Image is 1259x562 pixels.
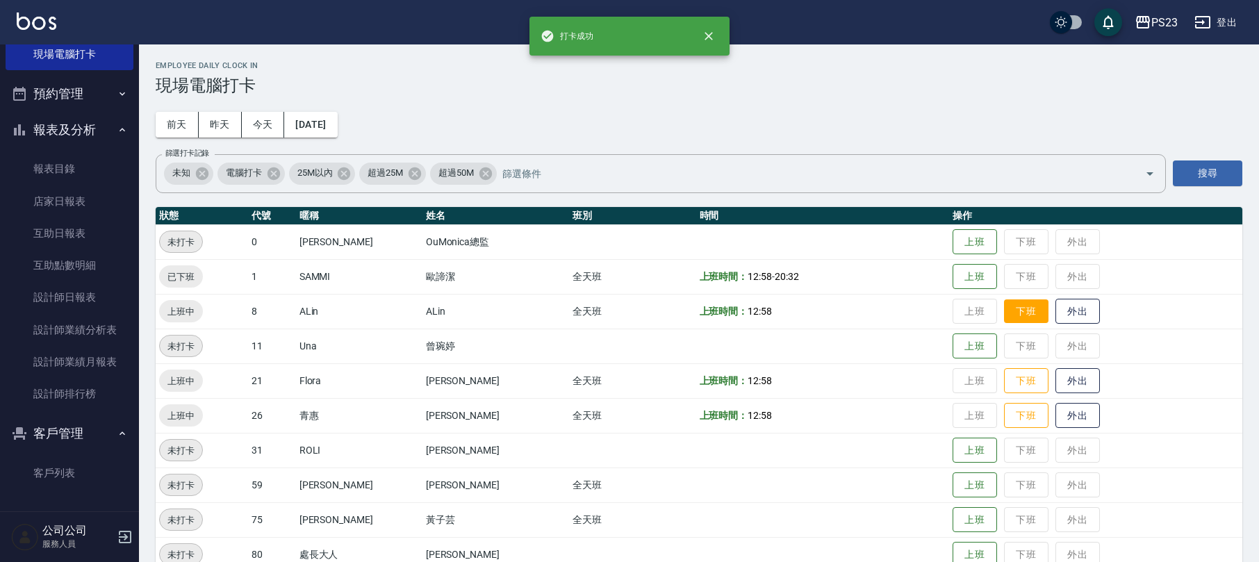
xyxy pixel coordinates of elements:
a: 設計師日報表 [6,281,133,313]
span: 未打卡 [160,339,202,354]
th: 班別 [569,207,696,225]
div: 超過50M [430,163,497,185]
button: 外出 [1055,403,1100,429]
td: 曾琬婷 [422,329,570,363]
td: 59 [248,468,296,502]
button: 下班 [1004,403,1048,429]
td: 全天班 [569,363,696,398]
td: [PERSON_NAME] [296,468,422,502]
button: 預約管理 [6,76,133,112]
a: 報表目錄 [6,153,133,185]
td: 0 [248,224,296,259]
span: 超過25M [359,166,411,180]
td: 1 [248,259,296,294]
button: 上班 [953,438,997,463]
span: 上班中 [159,408,203,423]
h2: Employee Daily Clock In [156,61,1242,70]
button: 外出 [1055,299,1100,324]
button: 上班 [953,229,997,255]
a: 設計師業績月報表 [6,346,133,378]
button: 登出 [1189,10,1242,35]
button: save [1094,8,1122,36]
button: 上班 [953,507,997,533]
button: 上班 [953,264,997,290]
button: 昨天 [199,112,242,138]
button: 外出 [1055,368,1100,394]
td: 黃子芸 [422,502,570,537]
a: 客戶列表 [6,457,133,489]
td: ROLI [296,433,422,468]
td: - [696,259,949,294]
td: 青惠 [296,398,422,433]
button: 報表及分析 [6,112,133,148]
td: [PERSON_NAME] [422,363,570,398]
td: 26 [248,398,296,433]
button: 前天 [156,112,199,138]
span: 12:58 [748,306,772,317]
span: 25M以內 [289,166,341,180]
button: [DATE] [284,112,337,138]
td: 8 [248,294,296,329]
button: Open [1139,163,1161,185]
td: 全天班 [569,259,696,294]
button: 搜尋 [1173,160,1242,186]
button: 下班 [1004,368,1048,394]
a: 互助點數明細 [6,249,133,281]
td: 全天班 [569,502,696,537]
a: 店家日報表 [6,185,133,217]
span: 未打卡 [160,443,202,458]
span: 12:58 [748,410,772,421]
h3: 現場電腦打卡 [156,76,1242,95]
td: 全天班 [569,468,696,502]
button: 客戶管理 [6,415,133,452]
th: 代號 [248,207,296,225]
td: Flora [296,363,422,398]
input: 篩選條件 [499,161,1121,185]
span: 電腦打卡 [217,166,270,180]
button: PS23 [1129,8,1183,37]
td: 全天班 [569,398,696,433]
td: ALin [422,294,570,329]
img: Person [11,523,39,551]
span: 打卡成功 [541,29,593,43]
div: 25M以內 [289,163,356,185]
span: 20:32 [775,271,799,282]
span: 超過50M [430,166,482,180]
span: 未打卡 [160,513,202,527]
button: close [693,21,724,51]
td: 全天班 [569,294,696,329]
span: 12:58 [748,375,772,386]
button: 上班 [953,333,997,359]
div: PS23 [1151,14,1178,31]
span: 未打卡 [160,235,202,249]
span: 未打卡 [160,547,202,562]
b: 上班時間： [700,306,748,317]
td: [PERSON_NAME] [422,398,570,433]
td: [PERSON_NAME] [296,502,422,537]
div: 未知 [164,163,213,185]
b: 上班時間： [700,410,748,421]
span: 已下班 [159,270,203,284]
td: 31 [248,433,296,468]
td: 75 [248,502,296,537]
th: 姓名 [422,207,570,225]
td: SAMMI [296,259,422,294]
td: 21 [248,363,296,398]
img: Logo [17,13,56,30]
div: 超過25M [359,163,426,185]
label: 篩選打卡記錄 [165,148,209,158]
td: 11 [248,329,296,363]
a: 互助日報表 [6,217,133,249]
p: 服務人員 [42,538,113,550]
button: 上班 [953,472,997,498]
a: 現場電腦打卡 [6,38,133,70]
b: 上班時間： [700,271,748,282]
th: 暱稱 [296,207,422,225]
td: 歐諦潔 [422,259,570,294]
span: 未知 [164,166,199,180]
th: 操作 [949,207,1242,225]
span: 未打卡 [160,478,202,493]
h5: 公司公司 [42,524,113,538]
td: [PERSON_NAME] [296,224,422,259]
a: 設計師業績分析表 [6,314,133,346]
